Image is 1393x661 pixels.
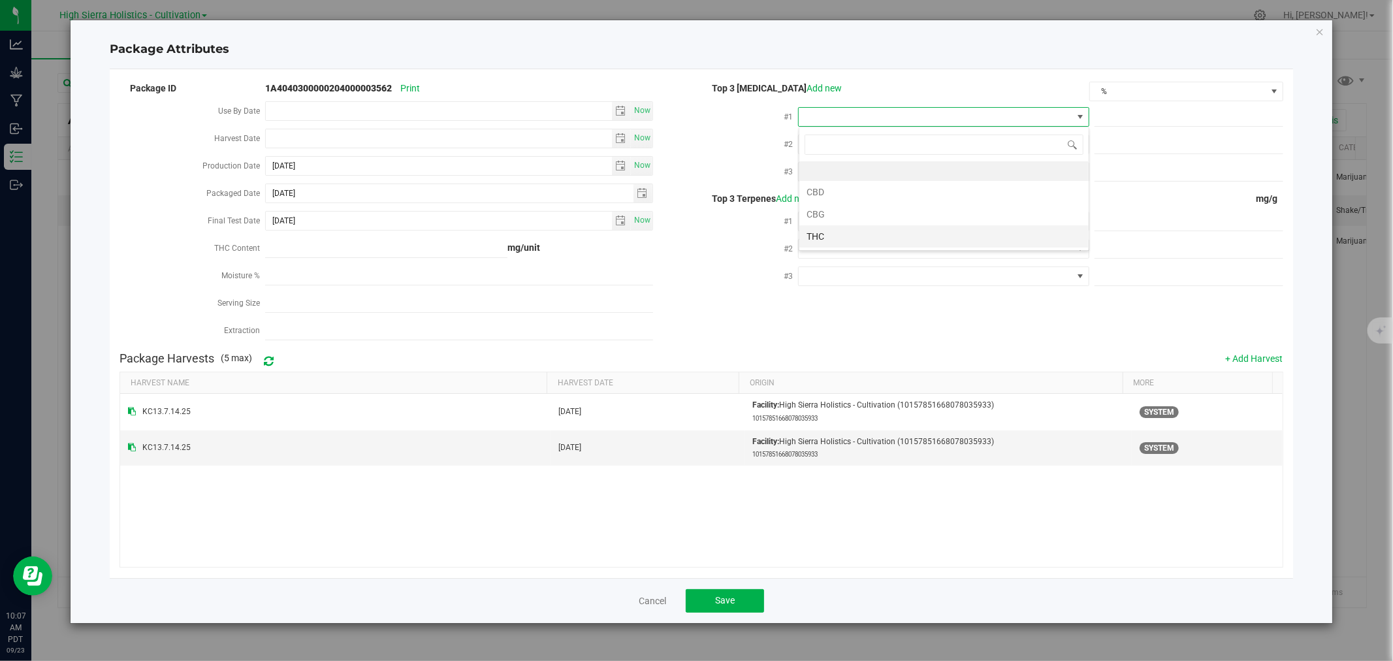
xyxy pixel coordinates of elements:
th: Harvest Date [547,372,739,395]
span: Top 3 Terpenes [701,193,811,204]
span: Print [400,83,420,93]
span: (5 max) [221,351,252,365]
label: #2 [784,133,798,156]
button: Close modal [1315,24,1324,39]
h4: Package Harvests [120,352,214,365]
span: % [1090,82,1266,101]
span: select [612,157,631,175]
label: Packaged Date [206,182,265,205]
span: Set Current date [631,211,653,230]
label: Use By Date [218,99,265,123]
a: Add new [776,193,811,204]
span: This harvest was probably harvested in Flourish. If your company is integrated with METRC, it cou... [1140,442,1179,454]
div: High Sierra Holistics - Cultivation (10157851668078035933) [752,399,1124,424]
li: THC [799,225,1089,248]
label: Final Test Date [208,209,265,233]
span: Set Current date [631,101,653,120]
span: select [612,102,631,120]
strong: 1A4040300000204000003562 [265,83,392,93]
small: 10157851668078035933 [752,451,818,458]
label: #2 [784,237,798,261]
span: Set Current date [631,129,653,148]
label: #3 [784,265,798,288]
span: select [612,129,631,148]
li: CBD [799,181,1089,203]
span: select [631,102,652,120]
div: High Sierra Holistics - Cultivation (10157851668078035933) [752,436,1124,460]
label: Harvest Date [214,127,265,150]
a: Cancel [639,594,666,607]
li: CBG [799,203,1089,225]
th: More [1123,372,1272,395]
span: mg/g [1257,193,1283,204]
button: + Add Harvest [1226,352,1283,365]
h4: Package Attributes [110,41,1292,58]
span: select [631,212,652,230]
label: #1 [784,210,798,233]
span: Save [715,595,735,605]
span: select [631,129,652,148]
button: Save [686,589,764,613]
span: KC13.7.14.25 [142,442,191,454]
strong: Facility: [752,400,779,410]
label: THC Content [214,236,265,260]
td: [DATE] [551,394,745,430]
span: KC13.7.14.25 [142,406,191,418]
span: select [631,157,652,175]
th: Origin [739,372,1123,395]
strong: Facility: [752,437,779,446]
span: This harvest was probably harvested in Flourish. If your company is integrated with METRC, it cou... [1140,406,1179,418]
small: 10157851668078035933 [752,415,818,422]
span: select [612,212,631,230]
label: #3 [784,160,798,184]
a: Add new [807,83,842,93]
label: Production Date [202,154,265,178]
span: Top 3 [MEDICAL_DATA] [701,83,842,93]
td: [DATE] [551,430,745,466]
span: Set Current date [631,156,653,175]
label: Moisture % [221,264,265,287]
label: Extraction [224,319,265,342]
iframe: Resource center [13,556,52,596]
strong: mg/unit [507,242,540,253]
span: Package ID [120,83,176,93]
span: select [633,184,652,202]
label: #1 [784,105,798,129]
label: Serving Size [217,291,265,315]
th: Harvest Name [120,372,547,395]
